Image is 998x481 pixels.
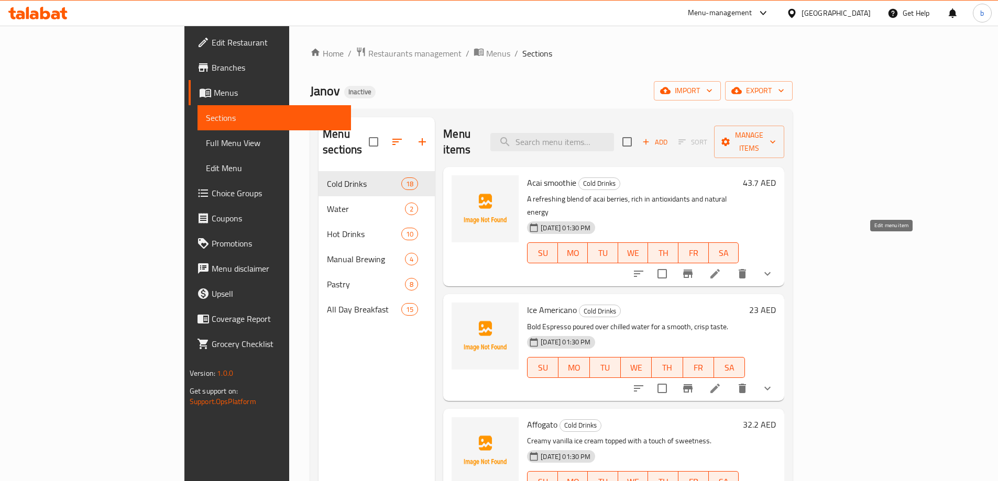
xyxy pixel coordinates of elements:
[648,242,678,263] button: TH
[621,357,652,378] button: WE
[189,55,351,80] a: Branches
[189,331,351,356] a: Grocery Checklist
[536,223,595,233] span: [DATE] 01:30 PM
[212,262,343,275] span: Menu disclaimer
[532,245,553,261] span: SU
[616,131,638,153] span: Select section
[688,7,752,19] div: Menu-management
[368,47,462,60] span: Restaurants management
[709,382,721,395] a: Edit menu item
[579,305,620,317] span: Cold Drinks
[730,376,755,401] button: delete
[651,263,673,285] span: Select to update
[651,377,673,399] span: Select to update
[401,228,418,240] div: items
[626,261,651,286] button: sort-choices
[527,193,739,219] p: A refreshing blend of acai berries, rich in antioxidants and natural energy
[579,177,620,189] span: Cold Drinks
[189,206,351,231] a: Coupons
[402,229,418,239] span: 10
[217,366,233,380] span: 1.0.0
[662,84,712,97] span: import
[490,133,614,151] input: search
[212,36,343,49] span: Edit Restaurant
[625,360,648,375] span: WE
[189,80,351,105] a: Menus
[486,47,510,60] span: Menus
[327,228,401,240] span: Hot Drinks
[638,134,672,150] span: Add item
[319,272,435,297] div: Pastry8
[206,111,343,124] span: Sections
[672,134,714,150] span: Select section first
[319,297,435,322] div: All Day Breakfast15
[405,279,418,289] span: 8
[206,137,343,149] span: Full Menu View
[212,312,343,325] span: Coverage Report
[743,417,776,432] h6: 32.2 AED
[590,357,621,378] button: TU
[578,177,620,190] div: Cold Drinks
[761,267,774,280] svg: Show Choices
[514,47,518,60] li: /
[402,179,418,189] span: 18
[579,305,621,317] div: Cold Drinks
[402,305,418,315] span: 15
[319,167,435,326] nav: Menu sections
[718,360,741,375] span: SA
[536,337,595,347] span: [DATE] 01:30 PM
[675,261,700,286] button: Branch-specific-item
[594,360,617,375] span: TU
[652,357,683,378] button: TH
[755,376,780,401] button: show more
[327,203,405,215] div: Water
[713,245,735,261] span: SA
[626,376,651,401] button: sort-choices
[410,129,435,154] button: Add section
[675,376,700,401] button: Branch-specific-item
[687,360,710,375] span: FR
[190,384,238,398] span: Get support on:
[749,303,776,317] h6: 23 AED
[527,434,739,448] p: Creamy vanilla ice cream topped with a touch of sweetness.
[405,204,418,214] span: 2
[532,360,554,375] span: SU
[189,30,351,55] a: Edit Restaurant
[405,278,418,290] div: items
[683,357,714,378] button: FR
[654,81,721,100] button: import
[638,134,672,150] button: Add
[802,7,871,19] div: [GEOGRAPHIC_DATA]
[618,242,649,263] button: WE
[212,338,343,350] span: Grocery Checklist
[198,130,351,155] a: Full Menu View
[656,360,678,375] span: TH
[198,155,351,181] a: Edit Menu
[558,242,588,263] button: MO
[190,395,256,408] a: Support.OpsPlatform
[527,417,557,432] span: Affogato
[730,261,755,286] button: delete
[761,382,774,395] svg: Show Choices
[560,419,601,432] div: Cold Drinks
[212,287,343,300] span: Upsell
[327,303,401,316] span: All Day Breakfast
[452,175,519,242] img: Acai smoothie
[189,256,351,281] a: Menu disclaimer
[443,126,478,158] h2: Menu items
[652,245,674,261] span: TH
[405,254,418,264] span: 4
[327,177,401,190] span: Cold Drinks
[466,47,469,60] li: /
[385,129,410,154] span: Sort sections
[214,86,343,99] span: Menus
[327,278,405,290] span: Pastry
[212,187,343,199] span: Choice Groups
[563,360,585,375] span: MO
[622,245,644,261] span: WE
[714,126,784,158] button: Manage items
[190,366,215,380] span: Version:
